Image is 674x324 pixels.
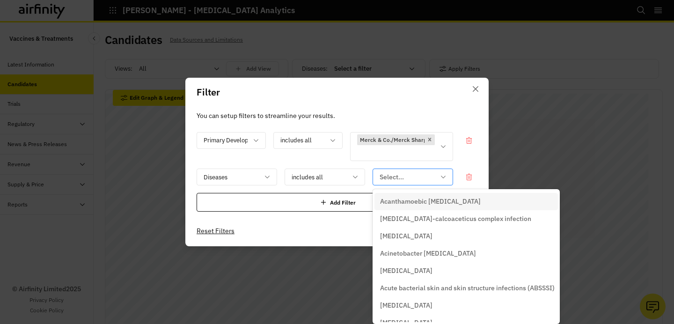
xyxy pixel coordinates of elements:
p: Acute bacterial skin and skin structure infections (ABSSSI) [380,283,552,293]
p: Merck & Co./Merck Sharp & Dohme (MSD) [360,136,469,144]
button: Reset Filters [197,223,234,238]
p: [MEDICAL_DATA] [380,231,432,241]
p: You can setup filters to streamline your results. [197,110,477,121]
div: Remove [object Object] [425,134,435,146]
p: [MEDICAL_DATA]-calcoaceticus complex infection [380,214,552,224]
div: Add Filter [197,193,477,212]
header: Filter [185,78,489,107]
p: [MEDICAL_DATA] [380,301,432,310]
p: Acinetobacter [MEDICAL_DATA] [380,249,476,258]
p: [MEDICAL_DATA] [380,266,432,276]
p: Acanthamoebic [MEDICAL_DATA] [380,197,481,206]
button: Close [468,81,483,96]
